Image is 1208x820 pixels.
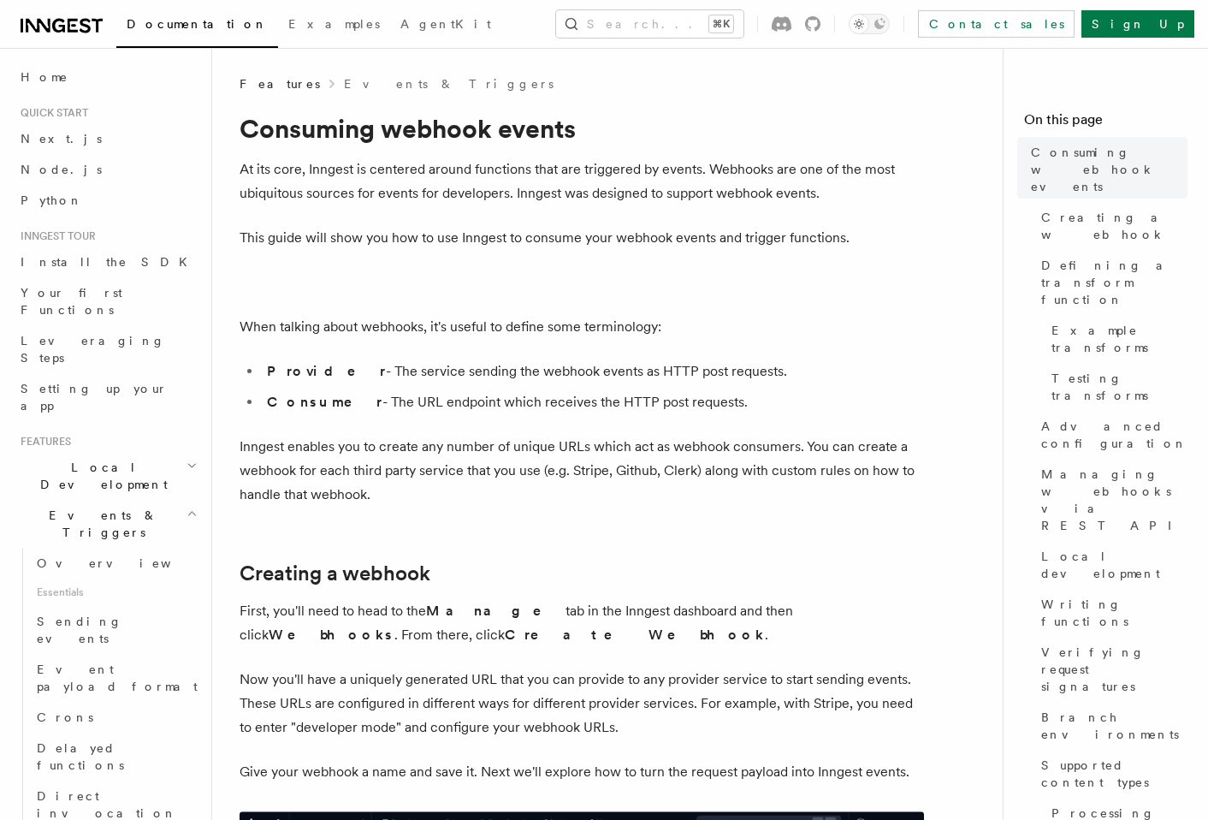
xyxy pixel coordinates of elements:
[240,599,924,647] p: First, you'll need to head to the tab in the Inngest dashboard and then click . From there, click .
[1034,202,1187,250] a: Creating a webhook
[267,394,382,410] strong: Consumer
[344,75,554,92] a: Events & Triggers
[400,17,491,31] span: AgentKit
[21,255,198,269] span: Install the SDK
[14,123,201,154] a: Next.js
[30,606,201,654] a: Sending events
[116,5,278,48] a: Documentation
[14,62,201,92] a: Home
[1024,110,1187,137] h4: On this page
[14,325,201,373] a: Leveraging Steps
[30,733,201,781] a: Delayed functions
[1041,757,1187,791] span: Supported content types
[30,654,201,702] a: Event payload format
[37,741,124,772] span: Delayed functions
[21,132,102,146] span: Next.js
[1041,596,1187,630] span: Writing functions
[288,17,380,31] span: Examples
[14,277,201,325] a: Your first Functions
[1051,322,1187,356] span: Example transforms
[1041,548,1187,582] span: Local development
[849,14,890,34] button: Toggle dark mode
[556,10,743,38] button: Search...⌘K
[37,615,122,645] span: Sending events
[918,10,1075,38] a: Contact sales
[240,157,924,205] p: At its core, Inngest is centered around functions that are triggered by events. Webhooks are one ...
[240,113,924,144] h1: Consuming webhook events
[1041,709,1187,743] span: Branch environments
[240,435,924,507] p: Inngest enables you to create any number of unique URLs which act as webhook consumers. You can c...
[262,359,924,383] li: - The service sending the webhook events as HTTP post requests.
[1081,10,1194,38] a: Sign Up
[21,68,68,86] span: Home
[14,435,71,449] span: Features
[1045,315,1187,363] a: Example transforms
[1034,637,1187,702] a: Verifying request signatures
[14,459,187,493] span: Local Development
[1041,418,1187,452] span: Advanced configuration
[1024,137,1187,202] a: Consuming webhook events
[1041,257,1187,308] span: Defining a transform function
[240,75,320,92] span: Features
[37,663,198,693] span: Event payload format
[21,286,122,317] span: Your first Functions
[240,562,430,585] a: Creating a webhook
[37,710,93,724] span: Crons
[14,507,187,541] span: Events & Triggers
[1034,589,1187,637] a: Writing functions
[127,17,268,31] span: Documentation
[1034,411,1187,459] a: Advanced configuration
[505,627,765,643] strong: Create Webhook
[14,229,96,243] span: Inngest tour
[37,789,177,820] span: Direct invocation
[21,334,165,365] span: Leveraging Steps
[14,106,88,120] span: Quick start
[1031,144,1187,195] span: Consuming webhook events
[1034,702,1187,750] a: Branch environments
[1051,370,1187,404] span: Testing transforms
[1034,250,1187,315] a: Defining a transform function
[21,193,83,207] span: Python
[1034,459,1187,541] a: Managing webhooks via REST API
[390,5,501,46] a: AgentKit
[14,247,201,277] a: Install the SDK
[267,363,386,379] strong: Provider
[30,548,201,579] a: Overview
[14,500,201,548] button: Events & Triggers
[30,702,201,733] a: Crons
[709,15,733,33] kbd: ⌘K
[262,390,924,414] li: - The URL endpoint which receives the HTTP post requests.
[240,226,924,250] p: This guide will show you how to use Inngest to consume your webhook events and trigger functions.
[426,603,566,619] strong: Manage
[14,452,201,500] button: Local Development
[240,760,924,784] p: Give your webhook a name and save it. Next we'll explore how to turn the request payload into Inn...
[240,315,924,339] p: When talking about webhooks, it's useful to define some terminology:
[1034,750,1187,798] a: Supported content types
[1045,363,1187,411] a: Testing transforms
[37,556,213,570] span: Overview
[1034,541,1187,589] a: Local development
[14,373,201,421] a: Setting up your app
[278,5,390,46] a: Examples
[14,154,201,185] a: Node.js
[1041,644,1187,695] span: Verifying request signatures
[1041,209,1187,243] span: Creating a webhook
[14,185,201,216] a: Python
[21,163,102,176] span: Node.js
[30,579,201,606] span: Essentials
[240,668,924,740] p: Now you'll have a uniquely generated URL that you can provide to any provider service to start se...
[1041,466,1187,534] span: Managing webhooks via REST API
[269,627,394,643] strong: Webhooks
[21,382,168,413] span: Setting up your app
